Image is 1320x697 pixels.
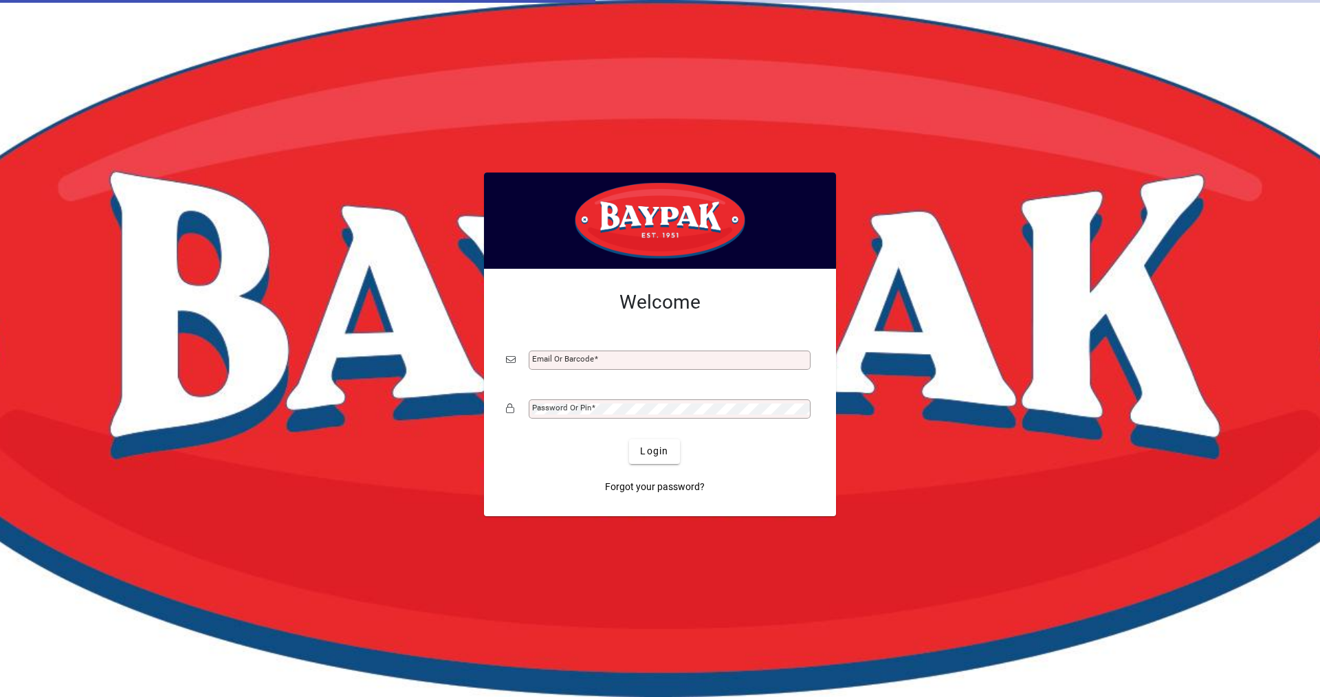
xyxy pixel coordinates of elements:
h2: Welcome [506,291,814,314]
button: Login [629,439,679,464]
span: Login [640,444,668,458]
a: Forgot your password? [599,475,710,500]
span: Forgot your password? [605,480,705,494]
mat-label: Email or Barcode [532,354,594,364]
mat-label: Password or Pin [532,403,591,412]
